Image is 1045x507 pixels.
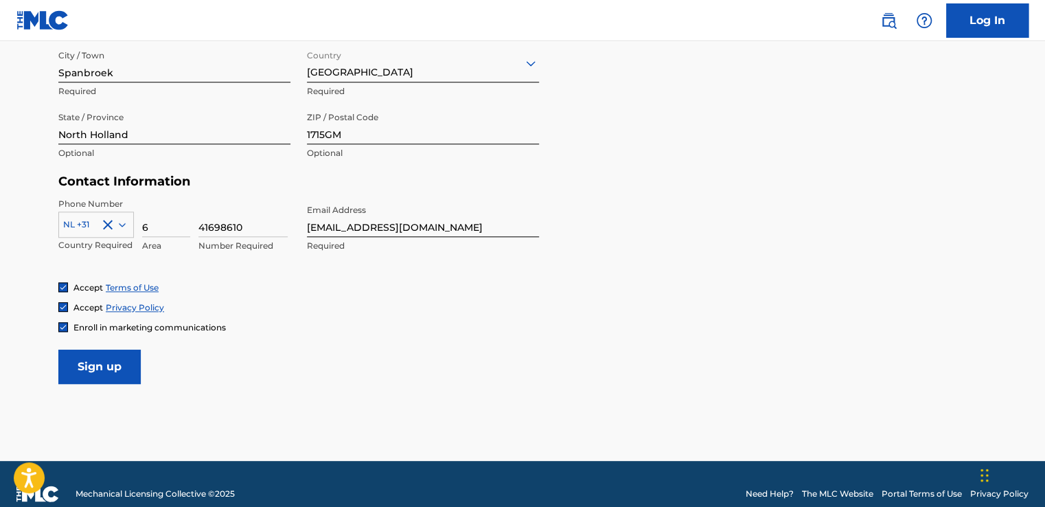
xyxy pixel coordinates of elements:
[875,7,902,34] a: Public Search
[59,323,67,331] img: checkbox
[58,85,290,98] p: Required
[970,488,1029,500] a: Privacy Policy
[976,441,1045,507] iframe: Chat Widget
[58,350,141,384] input: Sign up
[59,283,67,291] img: checkbox
[880,12,897,29] img: search
[198,240,288,252] p: Number Required
[106,282,159,293] a: Terms of Use
[73,322,226,333] span: Enroll in marketing communications
[76,488,235,500] span: Mechanical Licensing Collective © 2025
[980,455,989,496] div: Drag
[59,303,67,311] img: checkbox
[746,488,794,500] a: Need Help?
[16,10,69,30] img: MLC Logo
[307,85,539,98] p: Required
[307,147,539,159] p: Optional
[946,3,1029,38] a: Log In
[73,302,103,313] span: Accept
[58,239,134,251] p: Country Required
[106,302,164,313] a: Privacy Policy
[802,488,873,500] a: The MLC Website
[142,240,190,252] p: Area
[58,147,290,159] p: Optional
[910,7,938,34] div: Help
[16,486,59,502] img: logo
[307,46,539,80] div: [GEOGRAPHIC_DATA]
[307,240,539,252] p: Required
[58,174,539,190] h5: Contact Information
[916,12,932,29] img: help
[882,488,962,500] a: Portal Terms of Use
[307,41,341,62] label: Country
[73,282,103,293] span: Accept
